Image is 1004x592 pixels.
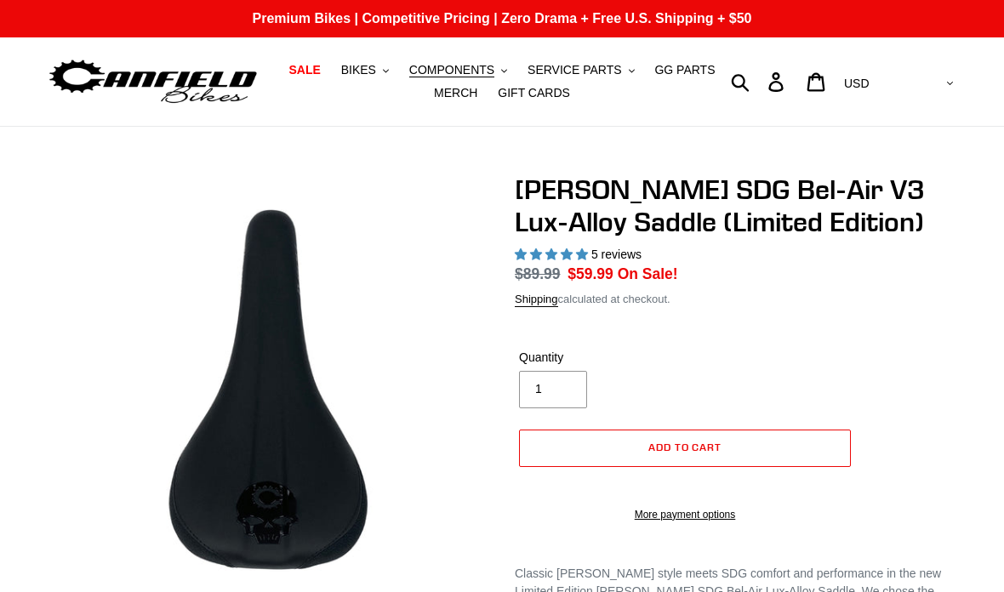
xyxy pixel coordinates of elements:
[519,507,851,522] a: More payment options
[288,63,320,77] span: SALE
[654,63,715,77] span: GG PARTS
[519,430,851,467] button: Add to cart
[568,265,613,282] span: $59.99
[515,291,957,308] div: calculated at checkout.
[401,59,516,82] button: COMPONENTS
[498,86,570,100] span: GIFT CARDS
[515,174,957,239] h1: [PERSON_NAME] SDG Bel-Air V3 Lux-Alloy Saddle (Limited Edition)
[515,248,591,261] span: 5.00 stars
[280,59,328,82] a: SALE
[519,349,681,367] label: Quantity
[591,248,642,261] span: 5 reviews
[341,63,376,77] span: BIKES
[47,55,260,109] img: Canfield Bikes
[519,59,642,82] button: SERVICE PARTS
[646,59,723,82] a: GG PARTS
[515,293,558,307] a: Shipping
[515,265,561,282] s: $89.99
[528,63,621,77] span: SERVICE PARTS
[489,82,579,105] a: GIFT CARDS
[648,441,722,453] span: Add to cart
[434,86,477,100] span: MERCH
[409,63,494,77] span: COMPONENTS
[425,82,486,105] a: MERCH
[333,59,397,82] button: BIKES
[618,263,678,285] span: On Sale!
